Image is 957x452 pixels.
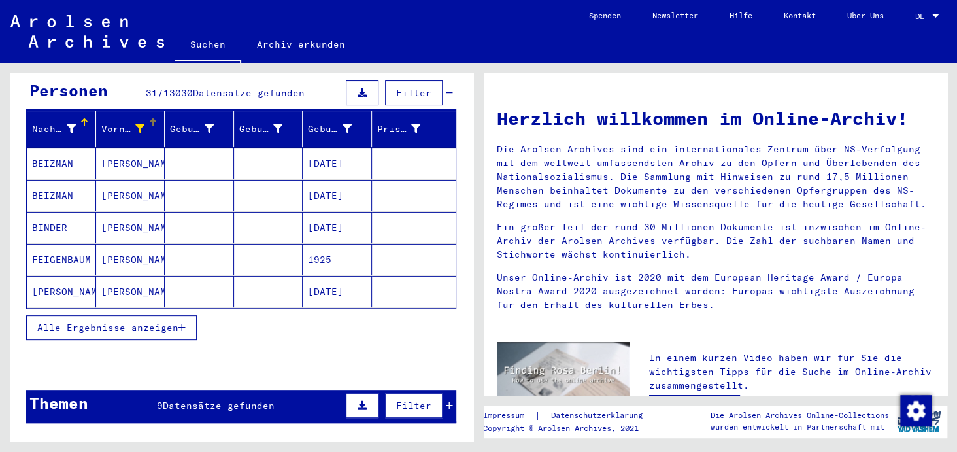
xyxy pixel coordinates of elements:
a: Datenschutzerklärung [541,409,658,423]
span: Filter [396,87,431,99]
span: / [158,87,163,99]
mat-cell: [DATE] [303,276,372,307]
h1: Herzlich willkommen im Online-Archiv! [497,105,934,132]
a: Video ansehen [649,395,740,421]
mat-cell: BEIZMAN [27,148,96,179]
img: Zustimmung ändern [900,395,932,426]
mat-cell: [PERSON_NAME] [96,148,165,179]
p: Die Arolsen Archives sind ein internationales Zentrum über NS-Verfolgung mit dem weltweit umfasse... [497,143,934,211]
p: Copyright © Arolsen Archives, 2021 [483,423,658,434]
div: Vorname [101,118,165,139]
mat-header-cell: Prisoner # [372,111,456,147]
img: yv_logo.png [894,405,943,438]
div: Geburtsdatum [308,118,371,139]
mat-cell: [PERSON_NAME] [96,180,165,211]
p: Ein großer Teil der rund 30 Millionen Dokumente ist inzwischen im Online-Archiv der Arolsen Archi... [497,220,934,262]
div: Zustimmung ändern [899,394,931,426]
img: Arolsen_neg.svg [10,15,164,48]
p: Die Arolsen Archives Online-Collections [711,409,889,421]
mat-cell: [DATE] [303,212,372,243]
mat-cell: [PERSON_NAME] [27,276,96,307]
mat-header-cell: Geburt‏ [234,111,303,147]
div: Geburtsname [170,118,233,139]
span: Alle Ergebnisse anzeigen [37,322,178,334]
p: Unser Online-Archiv ist 2020 mit dem European Heritage Award / Europa Nostra Award 2020 ausgezeic... [497,271,934,312]
mat-cell: 1925 [303,244,372,275]
mat-cell: FEIGENBAUM [27,244,96,275]
div: Geburtsdatum [308,122,352,136]
div: Geburt‏ [239,118,303,139]
mat-cell: [PERSON_NAME] [96,276,165,307]
button: Alle Ergebnisse anzeigen [26,315,197,340]
mat-header-cell: Vorname [96,111,165,147]
div: Nachname [32,122,76,136]
span: Datensätze gefunden [163,400,275,411]
mat-header-cell: Geburtsdatum [303,111,372,147]
div: | [483,409,658,423]
div: Vorname [101,122,145,136]
div: Nachname [32,118,95,139]
div: Personen [29,78,108,102]
span: 13030 [163,87,193,99]
div: Themen [29,391,88,415]
p: wurden entwickelt in Partnerschaft mit [711,421,889,433]
img: video.jpg [497,342,630,414]
p: In einem kurzen Video haben wir für Sie die wichtigsten Tipps für die Suche im Online-Archiv zusa... [649,351,934,392]
mat-header-cell: Nachname [27,111,96,147]
button: Filter [385,393,443,418]
div: Prisoner # [377,122,421,136]
span: 31 [146,87,158,99]
mat-header-cell: Geburtsname [165,111,234,147]
div: Geburt‏ [239,122,283,136]
mat-cell: BEIZMAN [27,180,96,211]
mat-cell: BINDER [27,212,96,243]
span: DE [915,12,930,21]
span: Filter [396,400,431,411]
mat-cell: [DATE] [303,180,372,211]
mat-cell: [PERSON_NAME] [96,244,165,275]
mat-cell: [DATE] [303,148,372,179]
span: 9 [157,400,163,411]
button: Filter [385,80,443,105]
a: Archiv erkunden [241,29,361,60]
a: Suchen [175,29,241,63]
mat-cell: [PERSON_NAME] [96,212,165,243]
div: Geburtsname [170,122,214,136]
a: Impressum [483,409,535,423]
span: Datensätze gefunden [193,87,305,99]
div: Prisoner # [377,118,441,139]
